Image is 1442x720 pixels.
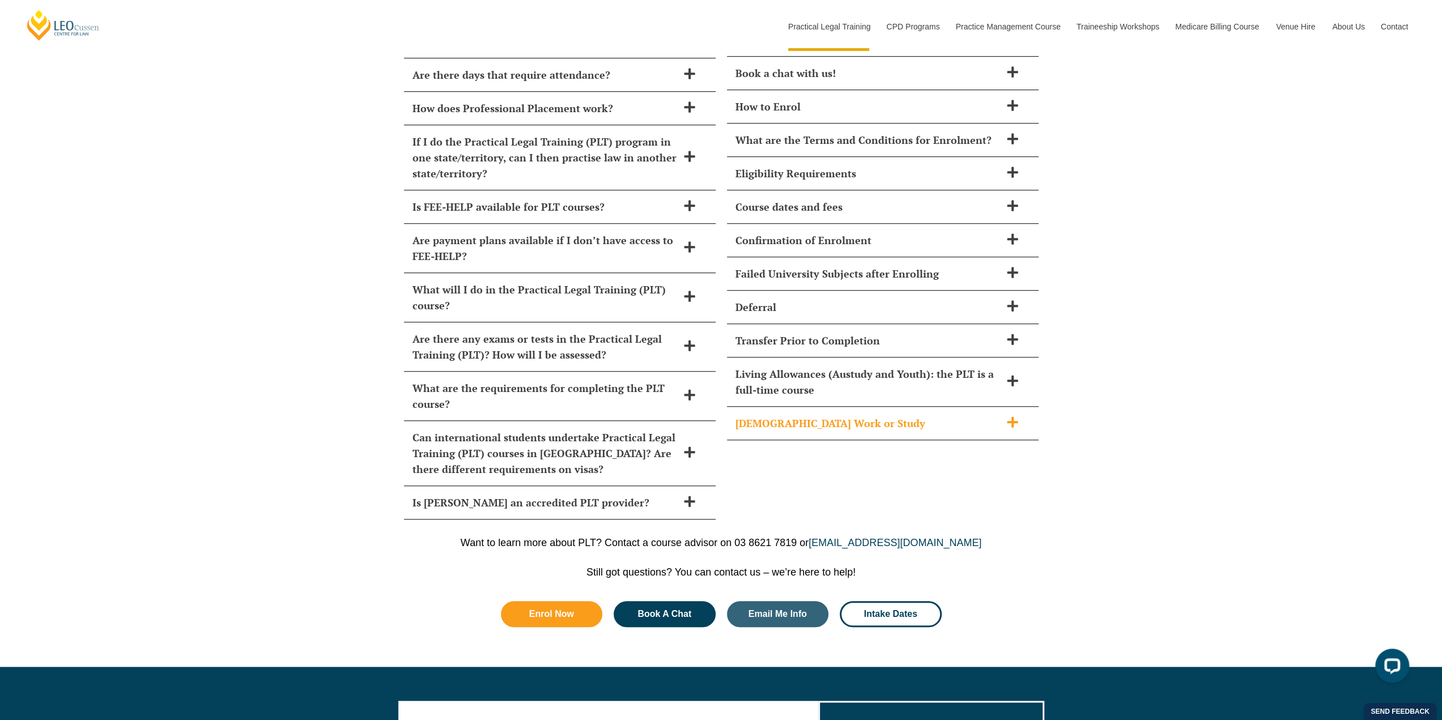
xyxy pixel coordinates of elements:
a: Practice Management Course [947,2,1068,51]
h2: Is [PERSON_NAME] an accredited PLT provider? [412,495,678,510]
h2: Confirmation of Enrolment [735,232,1001,248]
a: CPD Programs [878,2,947,51]
h2: [DEMOGRAPHIC_DATA] Work or Study [735,415,1001,431]
a: Medicare Billing Course [1167,2,1267,51]
a: Contact [1372,2,1417,51]
p: Still got questions? You can contact us – we’re here to help! [398,566,1044,578]
h2: Can international students undertake Practical Legal Training (PLT) courses in [GEOGRAPHIC_DATA]?... [412,429,678,477]
span: Intake Dates [864,610,917,619]
h2: Is FEE-HELP available for PLT courses? [412,199,678,215]
h2: If I do the Practical Legal Training (PLT) program in one state/territory, can I then practise la... [412,134,678,181]
a: [EMAIL_ADDRESS][DOMAIN_NAME] [809,537,981,548]
span: Email Me Info [748,610,807,619]
p: Want to learn more about PLT? Contact a course advisor on 03 8621 7819 or [398,536,1044,549]
h2: Transfer Prior to Completion [735,333,1001,348]
h2: What will I do in the Practical Legal Training (PLT) course? [412,282,678,313]
h2: Course dates and fees [735,199,1001,215]
h2: Are there days that require attendance? [412,67,678,83]
a: Email Me Info [727,601,829,627]
span: Enrol Now [529,610,574,619]
a: Practical Legal Training [780,2,878,51]
a: Traineeship Workshops [1068,2,1167,51]
a: About Us [1324,2,1372,51]
h2: Living Allowances (Austudy and Youth): the PLT is a full-time course [735,366,1001,398]
iframe: LiveChat chat widget [1366,644,1414,692]
a: Venue Hire [1267,2,1324,51]
h2: Failed University Subjects after Enrolling [735,266,1001,282]
h2: Book a chat with us! [735,65,1001,81]
h2: Eligibility Requirements [735,165,1001,181]
a: Enrol Now [501,601,603,627]
a: Book A Chat [614,601,716,627]
h2: What are the Terms and Conditions for Enrolment? [735,132,1001,148]
span: Book A Chat [637,610,691,619]
a: Intake Dates [840,601,942,627]
h2: How to Enrol [735,99,1001,114]
h2: How does Professional Placement work? [412,100,678,116]
a: [PERSON_NAME] Centre for Law [25,9,101,41]
h2: Deferral [735,299,1001,315]
h2: What are the requirements for completing the PLT course? [412,380,678,412]
h2: Are there any exams or tests in the Practical Legal Training (PLT)? How will I be assessed? [412,331,678,363]
h2: Are payment plans available if I don’t have access to FEE-HELP? [412,232,678,264]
